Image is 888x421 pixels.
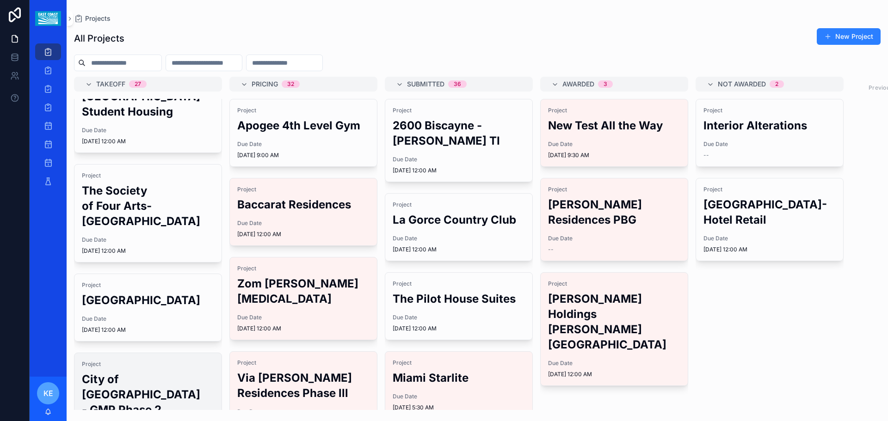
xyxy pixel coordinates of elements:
[74,164,222,262] a: ProjectThe Society of Four Arts-[GEOGRAPHIC_DATA]Due Date[DATE] 12:00 AM
[135,80,141,88] div: 27
[393,235,525,242] span: Due Date
[237,140,370,148] span: Due Date
[703,246,836,253] span: [DATE] 12:00 AM
[703,235,836,242] span: Due Date
[82,372,214,417] h2: City of [GEOGRAPHIC_DATA] - GMP Phase 2
[385,193,533,261] a: ProjectLa Gorce Country ClubDue Date[DATE] 12:00 AM
[237,265,370,272] span: Project
[703,197,836,227] h2: [GEOGRAPHIC_DATA]- Hotel Retail
[74,274,222,342] a: Project[GEOGRAPHIC_DATA]Due Date[DATE] 12:00 AM
[548,118,680,133] h2: New Test All the Way
[82,183,214,229] h2: The Society of Four Arts-[GEOGRAPHIC_DATA]
[393,404,525,411] span: [DATE] 5:30 AM
[548,360,680,367] span: Due Date
[82,138,214,145] span: [DATE] 12:00 AM
[540,178,688,261] a: Project[PERSON_NAME] Residences PBGDue Date--
[407,79,444,89] span: Submitted
[82,281,214,289] span: Project
[548,246,554,253] span: --
[696,178,844,261] a: Project[GEOGRAPHIC_DATA]- Hotel RetailDue Date[DATE] 12:00 AM
[562,79,594,89] span: Awarded
[237,186,370,193] span: Project
[237,370,370,401] h2: Via [PERSON_NAME] Residences Phase lll
[30,37,67,201] div: scrollable content
[237,359,370,366] span: Project
[548,371,680,378] span: [DATE] 12:00 AM
[540,272,688,386] a: Project[PERSON_NAME] Holdings [PERSON_NAME][GEOGRAPHIC_DATA]Due Date[DATE] 12:00 AM
[237,107,370,114] span: Project
[229,99,377,167] a: ProjectApogee 4th Level GymDue Date[DATE] 9:00 AM
[703,107,836,114] span: Project
[237,276,370,306] h2: Zom [PERSON_NAME][MEDICAL_DATA]
[229,178,377,246] a: ProjectBaccarat ResidencesDue Date[DATE] 12:00 AM
[393,370,525,385] h2: Miami Starlite
[703,186,836,193] span: Project
[229,257,377,340] a: ProjectZom [PERSON_NAME][MEDICAL_DATA]Due Date[DATE] 12:00 AM
[393,246,525,253] span: [DATE] 12:00 AM
[548,291,680,352] h2: [PERSON_NAME] Holdings [PERSON_NAME][GEOGRAPHIC_DATA]
[385,351,533,419] a: ProjectMiami StarliteDue Date[DATE] 5:30 AM
[237,325,370,332] span: [DATE] 12:00 AM
[393,107,525,114] span: Project
[696,99,844,167] a: ProjectInterior AlterationsDue Date--
[82,360,214,368] span: Project
[237,220,370,227] span: Due Date
[393,291,525,306] h2: The Pilot House Suites
[82,236,214,244] span: Due Date
[82,172,214,179] span: Project
[82,326,214,334] span: [DATE] 12:00 AM
[454,80,461,88] div: 36
[703,118,836,133] h2: Interior Alterations
[252,79,278,89] span: Pricing
[82,315,214,323] span: Due Date
[548,107,680,114] span: Project
[237,152,370,159] span: [DATE] 9:00 AM
[775,80,778,88] div: 2
[393,118,525,148] h2: 2600 Biscayne - [PERSON_NAME] TI
[393,393,525,400] span: Due Date
[548,197,680,227] h2: [PERSON_NAME] Residences PBG
[393,156,525,163] span: Due Date
[82,127,214,134] span: Due Date
[385,99,533,182] a: Project2600 Biscayne - [PERSON_NAME] TIDue Date[DATE] 12:00 AM
[393,167,525,174] span: [DATE] 12:00 AM
[74,55,222,153] a: Project[PERSON_NAME][GEOGRAPHIC_DATA] Student HousingDue Date[DATE] 12:00 AM
[237,118,370,133] h2: Apogee 4th Level Gym
[287,80,294,88] div: 32
[548,186,680,193] span: Project
[82,247,214,255] span: [DATE] 12:00 AM
[74,32,124,45] h1: All Projects
[237,231,370,238] span: [DATE] 12:00 AM
[237,314,370,321] span: Due Date
[74,14,111,23] a: Projects
[385,272,533,340] a: ProjectThe Pilot House SuitesDue Date[DATE] 12:00 AM
[85,14,111,23] span: Projects
[548,280,680,287] span: Project
[43,388,53,399] span: KE
[237,408,370,415] span: Due Date
[35,11,61,26] img: App logo
[393,201,525,208] span: Project
[393,359,525,366] span: Project
[82,293,214,308] h2: [GEOGRAPHIC_DATA]
[96,79,125,89] span: Takeoff
[393,212,525,227] h2: La Gorce Country Club
[548,235,680,242] span: Due Date
[703,140,836,148] span: Due Date
[718,79,766,89] span: Not Awarded
[237,197,370,212] h2: Baccarat Residences
[817,28,881,45] button: New Project
[548,140,680,148] span: Due Date
[703,152,709,159] span: --
[393,314,525,321] span: Due Date
[393,280,525,287] span: Project
[393,325,525,332] span: [DATE] 12:00 AM
[548,152,680,159] span: [DATE] 9:30 AM
[540,99,688,167] a: ProjectNew Test All the WayDue Date[DATE] 9:30 AM
[604,80,607,88] div: 3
